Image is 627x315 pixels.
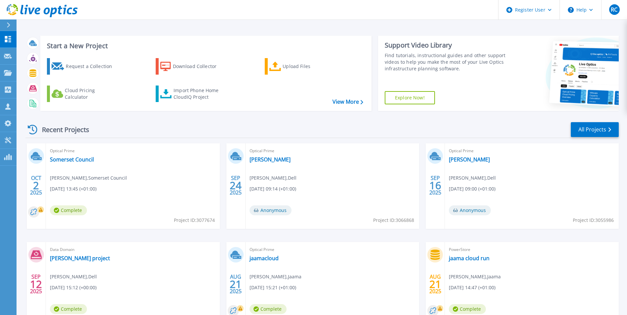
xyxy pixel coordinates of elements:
div: Cloud Pricing Calculator [65,87,118,100]
div: SEP 2025 [229,173,242,197]
span: [DATE] 13:45 (+01:00) [50,185,97,192]
span: [PERSON_NAME] , Dell [449,174,496,182]
span: Optical Prime [50,147,216,155]
span: Data Domain [50,246,216,253]
a: [PERSON_NAME] [449,156,490,163]
a: All Projects [571,122,619,137]
div: SEP 2025 [429,173,442,197]
span: Complete [449,304,486,314]
span: Project ID: 3055986 [573,217,614,224]
span: RC [611,7,617,12]
a: Cloud Pricing Calculator [47,86,121,102]
span: [PERSON_NAME] , Dell [250,174,296,182]
div: AUG 2025 [429,272,442,296]
div: Request a Collection [66,60,119,73]
span: [PERSON_NAME] , Jaama [449,273,501,280]
span: [DATE] 15:21 (+01:00) [250,284,296,291]
span: [PERSON_NAME] , Dell [50,273,97,280]
div: Recent Projects [25,122,98,138]
a: Upload Files [265,58,338,75]
div: Find tutorials, instructional guides and other support videos to help you make the most of your L... [385,52,507,72]
span: Complete [50,304,87,314]
span: [PERSON_NAME] , Somerset Council [50,174,127,182]
span: [DATE] 14:47 (+01:00) [449,284,495,291]
div: Download Collector [173,60,226,73]
span: [DATE] 15:12 (+00:00) [50,284,97,291]
a: Request a Collection [47,58,121,75]
span: Project ID: 3066868 [373,217,414,224]
span: Anonymous [449,205,491,215]
a: jaama cloud run [449,255,490,262]
span: Complete [50,205,87,215]
div: OCT 2025 [30,173,42,197]
a: View More [333,99,363,105]
span: Optical Prime [250,147,415,155]
span: [DATE] 09:14 (+01:00) [250,185,296,192]
span: 24 [230,183,242,188]
span: 21 [429,281,441,287]
span: Anonymous [250,205,292,215]
div: Import Phone Home CloudIQ Project [174,87,225,100]
a: Somerset Council [50,156,94,163]
span: Project ID: 3077674 [174,217,215,224]
a: [PERSON_NAME] [250,156,291,163]
span: 2 [33,183,39,188]
span: 16 [429,183,441,188]
h3: Start a New Project [47,42,363,50]
a: Explore Now! [385,91,435,104]
div: AUG 2025 [229,272,242,296]
span: PowerStore [449,246,615,253]
span: 21 [230,281,242,287]
span: 12 [30,281,42,287]
a: Download Collector [156,58,229,75]
div: Support Video Library [385,41,507,50]
div: Upload Files [283,60,335,73]
a: [PERSON_NAME] project [50,255,110,262]
a: jaamacloud [250,255,279,262]
span: [DATE] 09:00 (+01:00) [449,185,495,192]
span: Optical Prime [250,246,415,253]
span: [PERSON_NAME] , Jaama [250,273,301,280]
div: SEP 2025 [30,272,42,296]
span: Optical Prime [449,147,615,155]
span: Complete [250,304,287,314]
